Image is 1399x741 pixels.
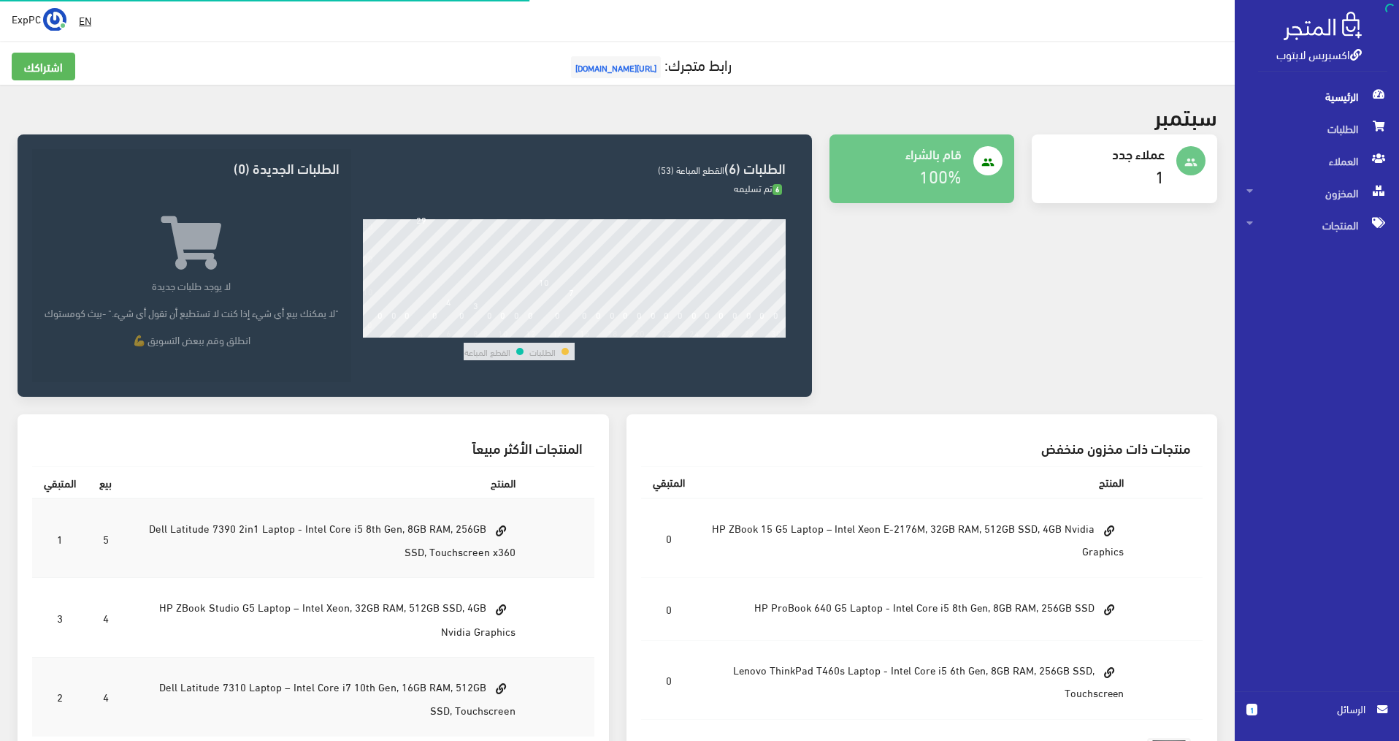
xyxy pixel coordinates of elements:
div: 12 [526,327,536,338]
th: المتبقي [641,467,697,498]
a: المنتجات [1235,209,1399,241]
div: 16 [580,327,590,338]
td: Dell Latitude 7310 Laptop – Intel Core i7 10th Gen, 16GB RAM, 512GB SSD, Touchscreen [123,657,527,736]
div: 4 [418,327,423,338]
div: 29 [416,213,426,226]
img: . [1284,12,1362,40]
u: EN [79,11,91,29]
span: المنتجات [1246,209,1387,241]
p: انطلق وقم ببعض التسويق 💪 [44,332,339,347]
a: رابط متجرك:[URL][DOMAIN_NAME] [567,50,732,77]
th: المنتج [697,467,1136,498]
th: المتبقي [32,467,88,499]
i: people [981,156,994,169]
td: 3 [32,578,88,657]
div: 24 [689,327,699,338]
a: 1 [1155,159,1165,191]
h3: منتجات ذات مخزون منخفض [653,441,1192,455]
div: 22 [662,327,672,338]
td: HP ZBook 15 G5 Laptop – Intel Xeon E-2176M, 32GB RAM, 512GB SSD, 4GB Nvidia Graphics [697,498,1136,578]
a: 1 الرسائل [1246,701,1387,732]
span: العملاء [1246,145,1387,177]
td: 2 [32,657,88,736]
div: 26 [716,327,727,338]
h4: عملاء جدد [1043,146,1165,161]
span: 6 [773,184,782,195]
img: ... [43,8,66,31]
td: 1 [32,498,88,578]
th: المنتج [123,467,527,499]
span: القطع المباعة (53) [658,161,724,178]
a: العملاء [1235,145,1399,177]
span: الطلبات [1246,113,1387,145]
td: HP ZBook Studio G5 Laptop – Intel Xeon, 32GB RAM, 512GB SSD, 4GB Nvidia Graphics [123,578,527,657]
div: 8 [473,327,478,338]
td: القطع المباعة [464,343,511,360]
a: الطلبات [1235,113,1399,145]
div: 10 [498,327,508,338]
td: 5 [88,498,123,578]
a: اشتراكك [12,53,75,80]
span: [URL][DOMAIN_NAME] [571,56,661,78]
h3: المنتجات الأكثر مبيعاً [44,441,583,455]
a: المخزون [1235,177,1399,209]
span: 1 [1246,704,1257,715]
a: EN [73,7,97,34]
h3: الطلبات (6) [363,161,786,175]
div: 30 [771,327,781,338]
div: 6 [446,327,451,338]
td: Lenovo ThinkPad T460s Laptop - Intel Core i5 6th Gen, 8GB RAM, 256GB SSD, Touchscreen [697,641,1136,720]
th: بيع [88,467,123,499]
h3: الطلبات الجديدة (0) [44,161,339,175]
span: ExpPC [12,9,41,28]
div: 20 [635,327,645,338]
div: 14 [553,327,563,338]
a: 100% [919,159,962,191]
h2: سبتمبر [1154,102,1217,128]
td: 0 [641,578,697,641]
div: 18 [607,327,618,338]
span: الرسائل [1269,701,1365,717]
h4: قام بالشراء [841,146,962,161]
div: 2 [391,327,396,338]
p: لا يوجد طلبات جديدة [44,278,339,293]
td: 0 [641,498,697,578]
td: HP ProBook 640 G5 Laptop - Intel Core i5 8th Gen, 8GB RAM, 256GB SSD [697,578,1136,641]
a: الرئيسية [1235,80,1399,113]
a: اكسبريس لابتوب [1276,43,1362,64]
td: الطلبات [529,343,556,360]
span: الرئيسية [1246,80,1387,113]
td: 0 [641,641,697,720]
div: 28 [744,327,754,338]
td: 4 [88,657,123,736]
td: Dell Latitude 7390 2in1 Laptop - Intel Core i5 8th Gen, 8GB RAM, 256GB SSD, Touchscreen x360 [123,498,527,578]
span: تم تسليمه [734,179,782,197]
i: people [1184,156,1197,169]
td: 4 [88,578,123,657]
a: ... ExpPC [12,7,66,31]
span: المخزون [1246,177,1387,209]
p: "لا يمكنك بيع أي شيء إذا كنت لا تستطيع أن تقول أي شيء." -بيث كومستوك [44,305,339,320]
